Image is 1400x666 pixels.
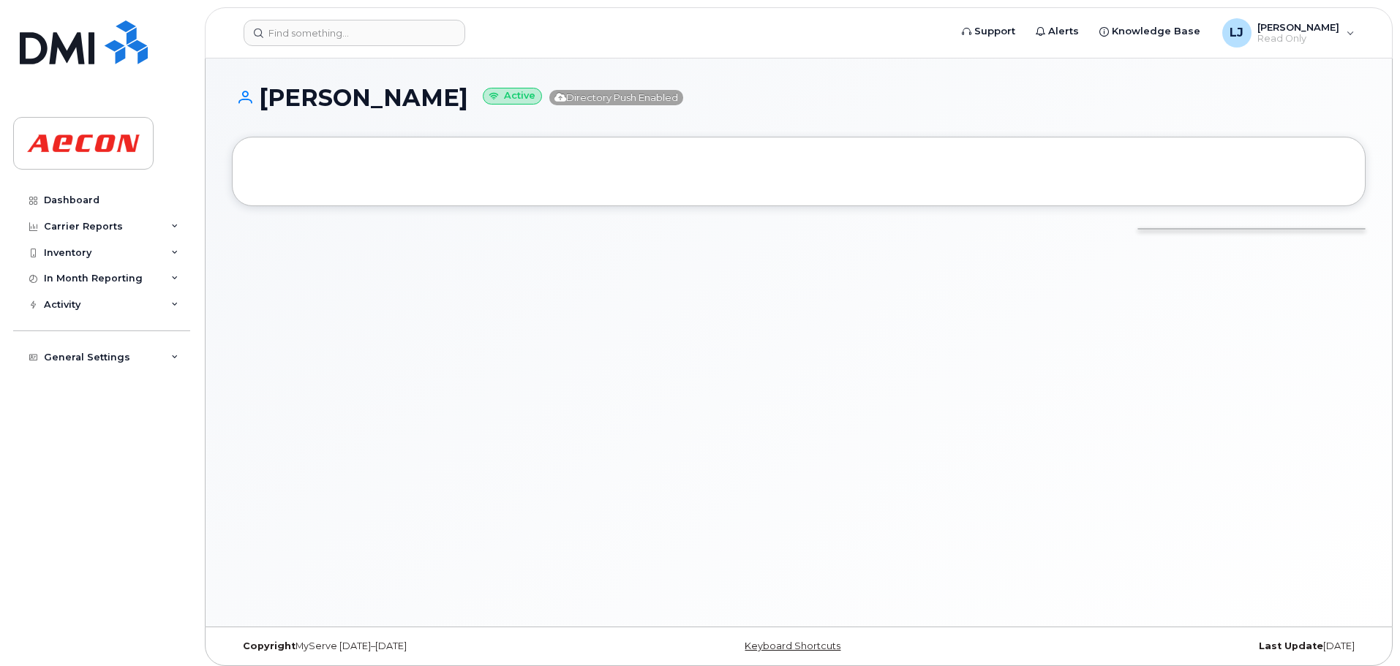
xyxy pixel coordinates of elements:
strong: Last Update [1259,640,1323,651]
h1: [PERSON_NAME] [232,85,1366,110]
div: [DATE] [987,640,1366,652]
strong: Copyright [243,640,296,651]
small: Active [483,88,542,105]
span: Directory Push Enabled [549,90,683,105]
div: MyServe [DATE]–[DATE] [232,640,610,652]
a: Keyboard Shortcuts [745,640,840,651]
